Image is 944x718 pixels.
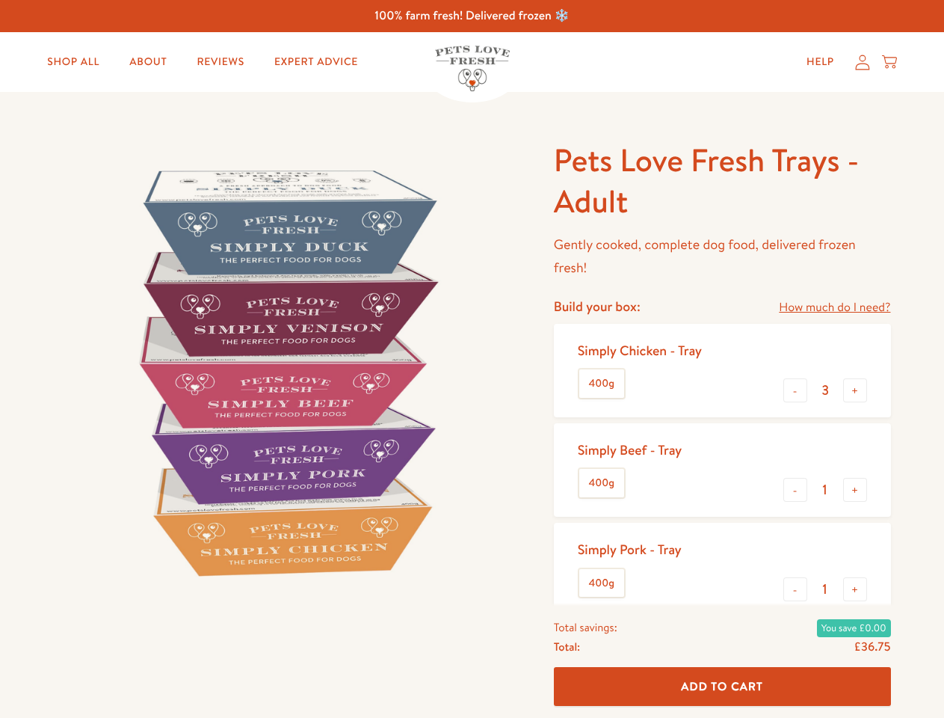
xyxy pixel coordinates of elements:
button: + [843,577,867,601]
h1: Pets Love Fresh Trays - Adult [554,140,891,221]
a: Expert Advice [262,47,370,77]
label: 400g [579,469,624,497]
a: Reviews [185,47,256,77]
a: How much do I need? [779,298,890,318]
span: Total: [554,637,580,657]
a: Help [795,47,846,77]
button: Add To Cart [554,667,891,707]
span: You save £0.00 [817,619,891,637]
button: + [843,378,867,402]
div: Simply Pork - Tray [578,541,682,558]
label: 400g [579,369,624,398]
h4: Build your box: [554,298,641,315]
img: Pets Love Fresh [435,46,510,91]
a: About [117,47,179,77]
span: £36.75 [854,639,890,655]
button: - [783,577,807,601]
div: Simply Beef - Tray [578,441,682,458]
span: Total savings: [554,618,617,637]
span: Add To Cart [681,678,763,694]
p: Gently cooked, complete dog food, delivered frozen fresh! [554,233,891,279]
button: - [783,478,807,502]
button: + [843,478,867,502]
div: Simply Chicken - Tray [578,342,702,359]
label: 400g [579,569,624,598]
img: Pets Love Fresh Trays - Adult [54,140,518,604]
button: - [783,378,807,402]
a: Shop All [35,47,111,77]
